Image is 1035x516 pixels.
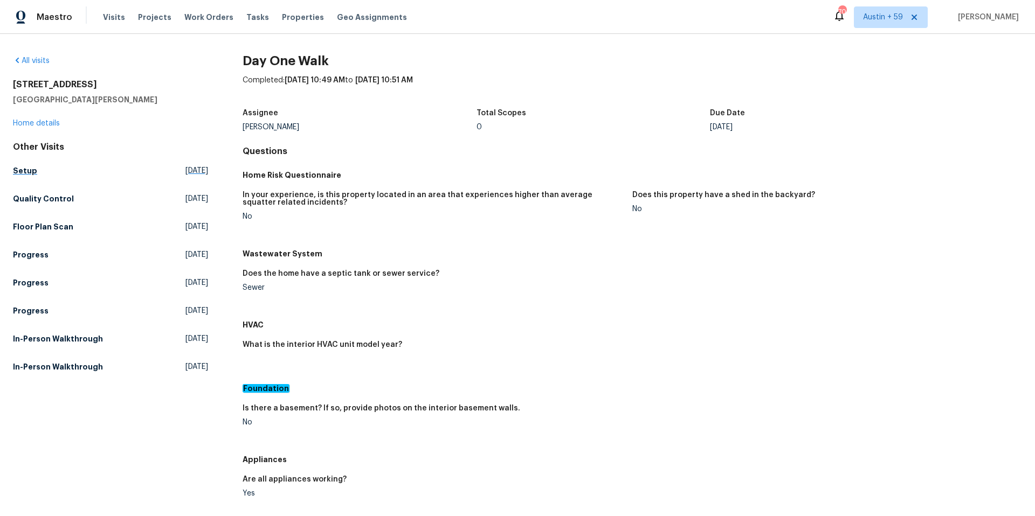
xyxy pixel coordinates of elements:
h5: Home Risk Questionnaire [243,170,1022,180]
a: Quality Control[DATE] [13,189,208,208]
h5: Due Date [710,109,745,117]
h5: Are all appliances working? [243,476,347,483]
span: Austin + 59 [863,12,903,23]
h5: Progress [13,277,49,288]
h5: HVAC [243,319,1022,330]
h4: Questions [243,146,1022,157]
h5: Appliances [243,454,1022,465]
h5: What is the interior HVAC unit model year? [243,341,402,348]
a: Progress[DATE] [13,245,208,264]
div: Other Visits [13,142,208,152]
span: [DATE] [185,305,208,316]
h5: Is there a basement? If so, provide photos on the interior basement walls. [243,405,520,412]
h5: Does the home have a septic tank or sewer service? [243,270,439,277]
a: In-Person Walkthrough[DATE] [13,329,208,348]
h5: Does this property have a shed in the backyard? [632,191,815,199]
div: Completed: to [243,75,1022,103]
a: Home details [13,120,60,127]
span: Tasks [246,13,269,21]
a: All visits [13,57,50,65]
a: Progress[DATE] [13,273,208,292]
h5: In-Person Walkthrough [13,361,103,372]
span: Work Orders [184,12,233,23]
div: Sewer [243,284,624,291]
h5: In-Person Walkthrough [13,333,103,344]
h5: Progress [13,249,49,260]
h5: Total Scopes [477,109,526,117]
h2: Day One Walk [243,55,1022,66]
span: [PERSON_NAME] [954,12,1019,23]
span: [DATE] [185,333,208,344]
span: [DATE] [185,249,208,260]
h5: Assignee [243,109,278,117]
span: [DATE] [185,165,208,176]
h5: Floor Plan Scan [13,221,73,232]
div: Yes [243,490,624,497]
a: Progress[DATE] [13,301,208,320]
a: Setup[DATE] [13,161,208,180]
span: Properties [282,12,324,23]
div: No [243,213,624,220]
span: [DATE] [185,193,208,204]
div: 0 [477,123,710,131]
span: [DATE] 10:49 AM [285,76,345,84]
a: In-Person Walkthrough[DATE] [13,357,208,376]
span: Geo Assignments [337,12,407,23]
div: 709 [838,6,846,17]
h5: Quality Control [13,193,74,204]
span: Visits [103,12,125,23]
div: No [243,419,624,426]
span: Projects [138,12,171,23]
span: [DATE] [185,361,208,372]
span: [DATE] [185,277,208,288]
span: [DATE] 10:51 AM [355,76,413,84]
h5: Progress [13,305,49,316]
span: [DATE] [185,221,208,232]
em: Foundation [243,384,289,393]
h5: [GEOGRAPHIC_DATA][PERSON_NAME] [13,94,208,105]
div: No [632,205,1013,213]
h5: Setup [13,165,37,176]
span: Maestro [37,12,72,23]
a: Floor Plan Scan[DATE] [13,217,208,236]
h5: Wastewater System [243,248,1022,259]
h2: [STREET_ADDRESS] [13,79,208,90]
div: [PERSON_NAME] [243,123,477,131]
div: [DATE] [710,123,944,131]
h5: In your experience, is this property located in an area that experiences higher than average squa... [243,191,624,206]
